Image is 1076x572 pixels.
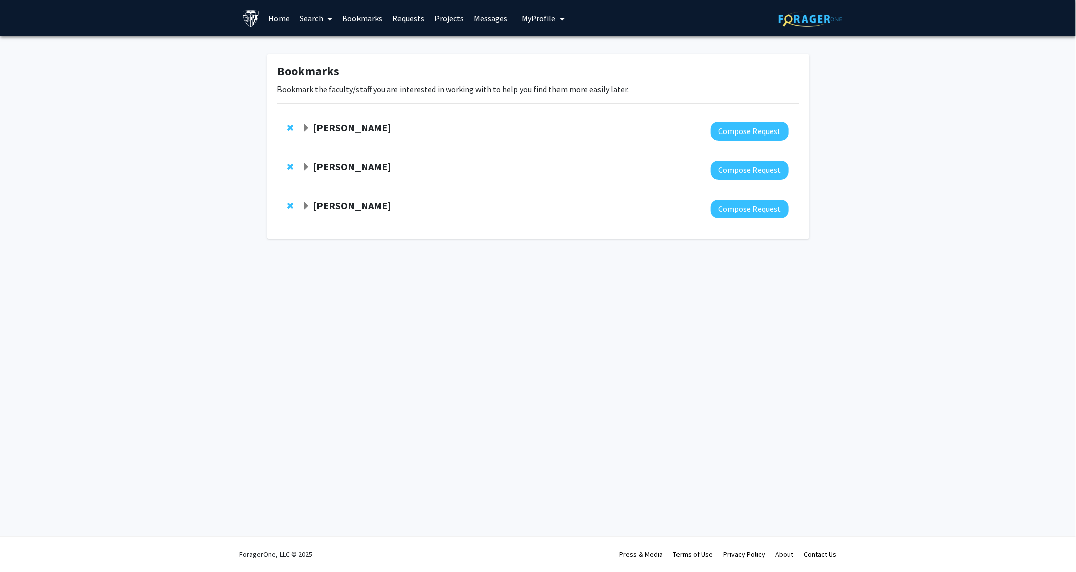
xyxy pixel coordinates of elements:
[288,124,294,132] span: Remove David Elbert from bookmarks
[711,122,789,141] button: Compose Request to David Elbert
[302,202,310,210] span: Expand Shinuo Weng Bookmark
[263,1,295,36] a: Home
[288,202,294,210] span: Remove Shinuo Weng from bookmarks
[711,161,789,180] button: Compose Request to John Edison
[779,11,842,27] img: ForagerOne Logo
[240,537,313,572] div: ForagerOne, LLC © 2025
[313,160,391,173] strong: [PERSON_NAME]
[313,121,391,134] strong: [PERSON_NAME]
[313,199,391,212] strong: [PERSON_NAME]
[711,200,789,218] button: Compose Request to Shinuo Weng
[277,64,799,79] h1: Bookmarks
[522,13,555,23] span: My Profile
[387,1,429,36] a: Requests
[277,83,799,95] p: Bookmark the faculty/staff you are interested in working with to help you find them more easily l...
[242,10,260,27] img: Johns Hopkins University Logo
[302,163,310,171] span: Expand John Edison Bookmark
[288,163,294,171] span: Remove John Edison from bookmarks
[295,1,337,36] a: Search
[302,124,310,133] span: Expand David Elbert Bookmark
[8,526,43,564] iframe: Chat
[337,1,387,36] a: Bookmarks
[804,550,837,559] a: Contact Us
[776,550,794,559] a: About
[620,550,663,559] a: Press & Media
[724,550,766,559] a: Privacy Policy
[673,550,713,559] a: Terms of Use
[469,1,512,36] a: Messages
[429,1,469,36] a: Projects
